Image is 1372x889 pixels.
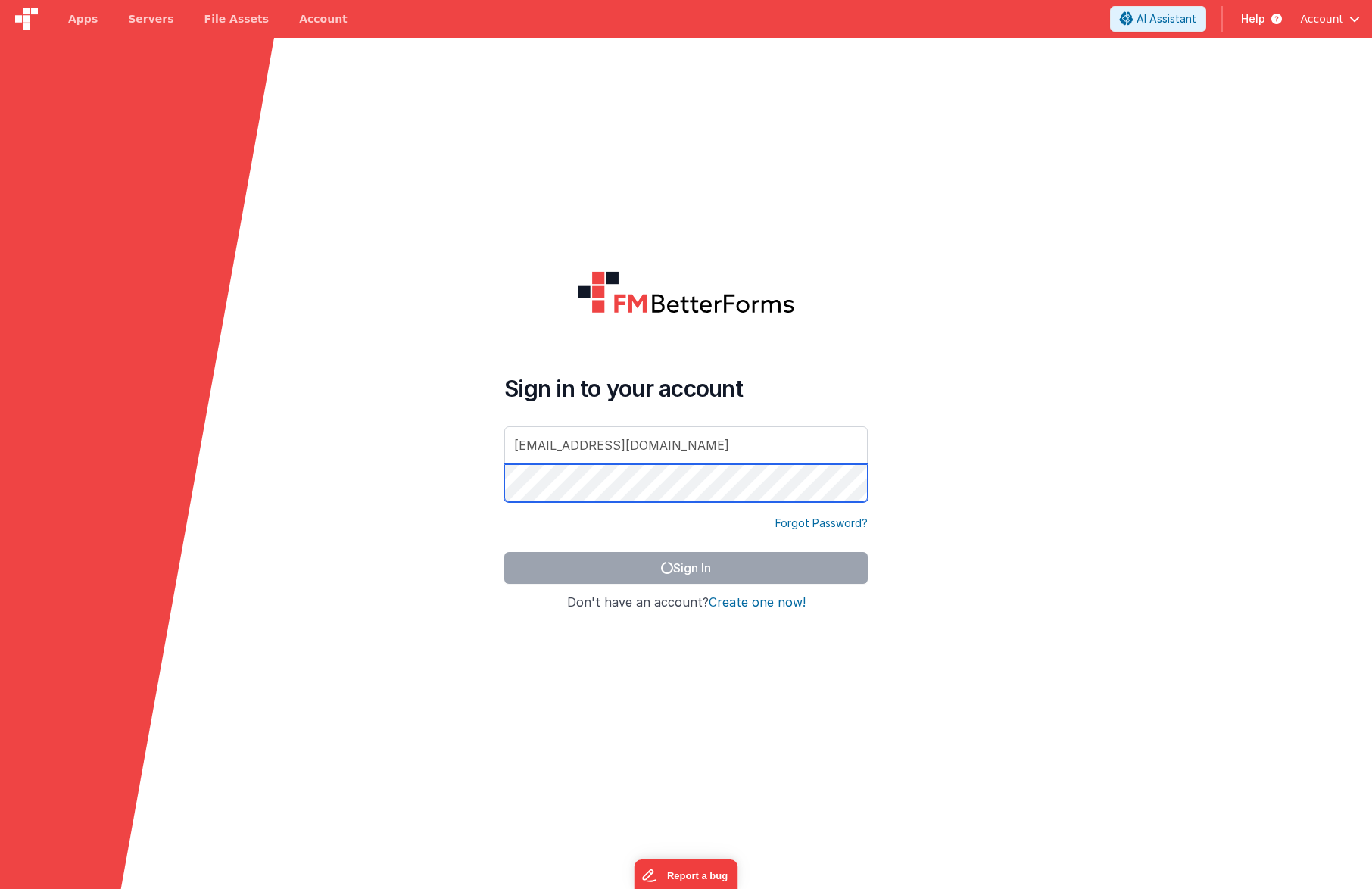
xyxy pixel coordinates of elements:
h4: Don't have an account? [504,596,868,610]
span: Help [1241,11,1265,27]
button: Sign In [504,552,868,584]
h4: Sign in to your account [504,375,868,402]
span: Apps [68,11,98,27]
span: Account [1300,11,1343,27]
input: Email Address [504,426,868,464]
button: AI Assistant [1110,6,1206,32]
span: File Assets [204,11,270,27]
span: Servers [128,11,173,27]
a: Forgot Password? [775,516,868,531]
span: AI Assistant [1137,11,1196,27]
button: Create one now! [709,596,806,610]
button: Account [1300,11,1360,27]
